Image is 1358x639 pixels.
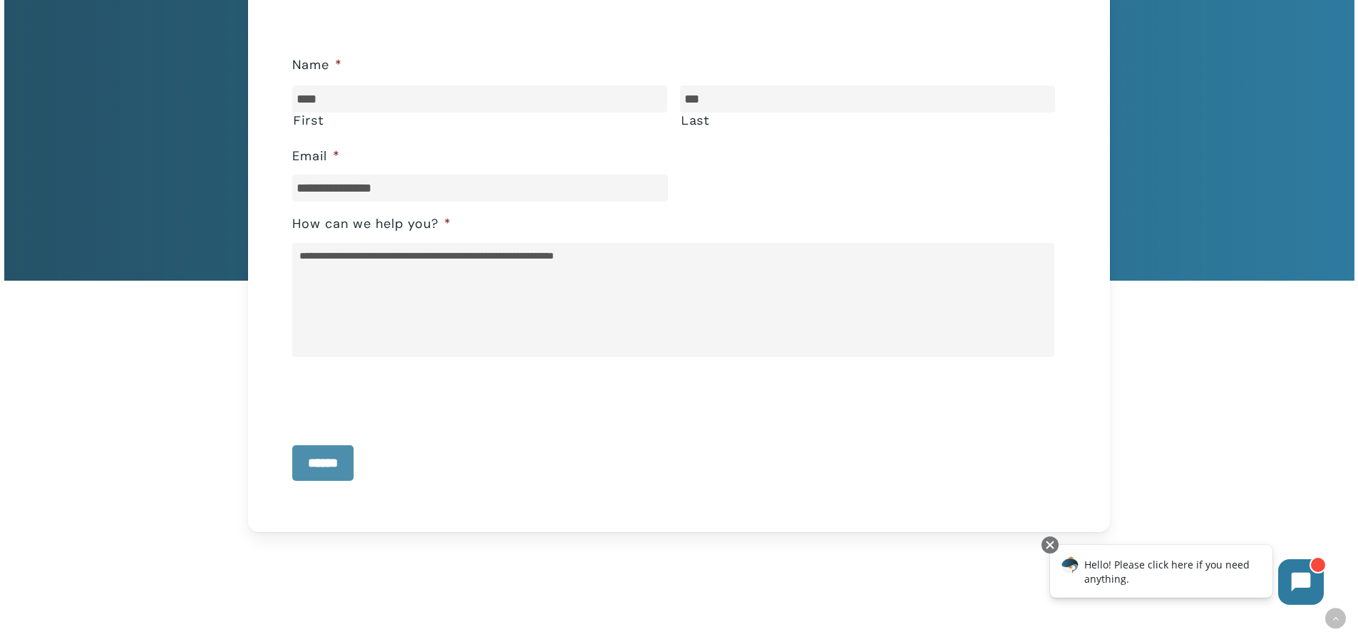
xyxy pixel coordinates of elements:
[1035,534,1338,619] iframe: Chatbot
[292,57,342,73] label: Name
[292,367,509,422] iframe: reCAPTCHA
[681,113,1055,128] label: Last
[293,113,667,128] label: First
[292,148,340,165] label: Email
[292,216,451,232] label: How can we help you?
